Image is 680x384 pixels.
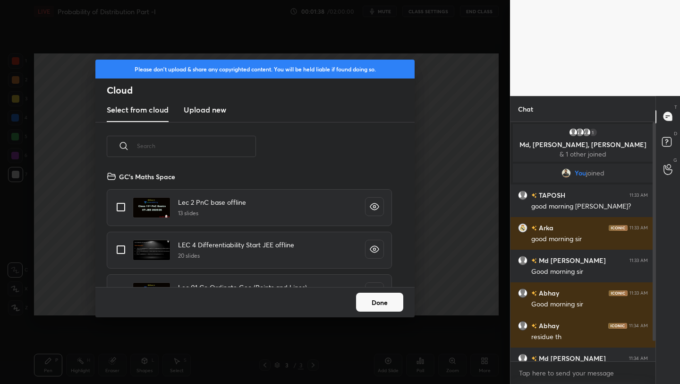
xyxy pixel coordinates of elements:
button: Done [356,293,403,312]
h6: TAPOSH [537,190,565,200]
img: iconic-dark.1390631f.png [609,225,628,230]
img: default.png [518,288,527,297]
span: joined [586,169,604,177]
img: default.png [518,353,527,363]
p: Chat [510,96,541,122]
img: no-rating-badge.077c3623.svg [531,193,537,198]
h6: Abhay [537,288,559,298]
img: default.png [575,128,585,137]
h5: 13 slides [178,209,246,218]
img: default.png [569,128,578,137]
div: 11:33 AM [629,290,648,296]
img: no-rating-badge.077c3623.svg [531,226,537,231]
h2: Cloud [107,84,415,96]
p: D [674,130,677,137]
h6: Arka [537,223,553,233]
h5: 20 slides [178,252,294,260]
div: grid [95,168,403,287]
img: 17312565417IMYRQ.pdf [133,282,170,303]
div: 11:33 AM [629,192,648,198]
p: & 1 other joined [518,150,647,158]
img: default.png [582,128,591,137]
h3: Upload new [184,104,226,115]
h6: Abhay [537,321,559,331]
h4: Lec 01 Co Ordinate Geo (Points and Lines) [178,282,307,292]
img: d9cff753008c4d4b94e8f9a48afdbfb4.jpg [561,168,571,178]
p: T [674,104,677,111]
div: 11:33 AM [629,225,648,230]
span: You [575,169,586,177]
div: 11:34 AM [629,323,648,328]
p: G [673,157,677,164]
div: Good morning sir [531,300,648,309]
h6: Md [PERSON_NAME] [537,255,606,265]
div: good morning sir [531,235,648,244]
div: 11:33 AM [629,257,648,263]
div: 1 [588,128,598,137]
img: no-rating-badge.077c3623.svg [531,258,537,263]
img: default.png [518,190,527,200]
p: Md, [PERSON_NAME], [PERSON_NAME] [518,141,647,148]
img: no-rating-badge.077c3623.svg [531,356,537,361]
h3: Select from cloud [107,104,169,115]
h4: Lec 2 PnC base offline [178,197,246,207]
img: 1731256494UWRAE4.pdf [133,240,170,261]
div: residue th [531,332,648,342]
img: no-rating-badge.077c3623.svg [531,323,537,329]
div: grid [510,122,655,362]
img: default.png [518,255,527,265]
div: good morning [PERSON_NAME]? [531,202,648,211]
h6: Md [PERSON_NAME] [537,353,606,363]
div: Good morning sir [531,267,648,277]
img: iconic-dark.1390631f.png [608,323,627,328]
img: eb77c37f8cca4a5ab47d04e88e545a49.png [518,223,527,232]
input: Search [137,126,256,166]
img: no-rating-badge.077c3623.svg [531,291,537,296]
img: 1731151104OSWCLJ.pdf [133,197,170,218]
div: 11:34 AM [629,355,648,361]
h4: GC's Maths Space [119,172,175,182]
h4: LEC 4 Differentiability Start JEE offline [178,240,294,250]
div: Please don't upload & share any copyrighted content. You will be held liable if found doing so. [95,60,415,79]
img: iconic-dark.1390631f.png [609,290,628,296]
img: default.png [518,321,527,330]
